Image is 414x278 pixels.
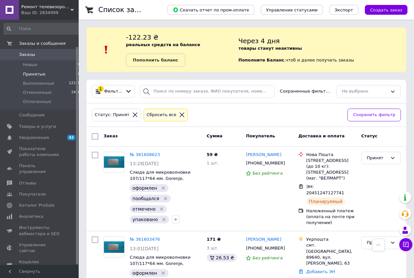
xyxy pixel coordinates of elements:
span: Управление статусами [266,8,318,12]
a: Пополнить баланс [126,54,185,67]
div: Укрпошта [306,236,356,242]
button: Скачать отчет по пром-оплате [168,5,254,15]
span: Принятые [23,71,46,77]
span: Через 4 дня [238,37,280,45]
span: 42 [67,135,75,140]
span: Статус [361,133,378,138]
div: смт. [GEOGRAPHIC_DATA], 89640, вул. [PERSON_NAME], 63 [306,242,356,266]
span: Выполненные [23,80,54,86]
span: Отмененные [23,90,51,96]
div: Сбросить все [145,112,178,118]
div: [STREET_ADDRESS] (до 10 кг): [STREET_ADDRESS] (маг. "ВЕЛМАРТ") [306,158,356,182]
span: Заказ [104,133,118,138]
span: Без рейтинга [252,171,283,176]
a: Фото товару [104,236,125,257]
input: Поиск [3,23,81,35]
div: Принят [367,155,387,162]
b: реальных средств на балансе [126,42,200,47]
span: Без рейтинга [252,255,283,260]
button: Управление статусами [261,5,323,15]
span: 1420 [71,90,80,96]
a: Добавить ЭН [306,269,335,274]
div: , чтоб и далее получать заказы [238,33,406,67]
span: упаковано [132,217,158,222]
span: Скачать отчет по пром-оплате [173,7,249,13]
span: Аналитика [19,214,43,219]
span: Создать заказ [370,8,402,12]
span: 12108 [69,80,80,86]
img: Фото товару [104,156,124,168]
span: 0 [78,62,80,68]
b: Пополнить баланс [133,58,178,62]
div: [PHONE_NUMBER] [245,244,286,252]
span: Сумма [207,133,223,138]
div: 26.53 ₴ [207,254,237,262]
svg: Удалить метку [161,270,166,276]
svg: Удалить метку [161,217,167,222]
span: 1 шт. [207,161,219,165]
span: Кошелек компании [19,259,61,271]
span: -122.23 ₴ [126,33,158,41]
span: 59 ₴ [207,152,218,157]
div: Не выбрано [342,88,387,95]
span: Сохранить фильтр [353,112,395,118]
span: Ремонт телевизоров, бытовой техники [21,4,70,10]
input: Поиск по номеру заказа, ФИО покупателя, номеру телефона, Email, номеру накладной [140,85,274,98]
span: Панель управления [19,163,61,175]
div: Планируемый [306,198,345,205]
img: Фото товару [104,241,124,253]
span: Доставка и оплата [298,133,345,138]
div: Ваш ID: 2834999 [21,10,79,16]
span: Каталог ProSale [19,202,54,208]
b: Пополните Баланс [238,58,284,62]
button: Сохранить фильтр [347,109,401,121]
span: пообщался [132,196,159,201]
a: Создать заказ [358,7,407,12]
button: Экспорт [329,5,358,15]
span: Уведомления [19,135,49,141]
span: Новые [23,62,37,68]
span: 3 шт. [207,246,219,251]
span: 171 ₴ [207,237,221,242]
svg: Удалить метку [163,196,168,201]
svg: Удалить метку [159,206,164,212]
a: Слюда для микроволновки 107/117*64 мм. Gorenje, [PERSON_NAME], Delfa, [PERSON_NAME], Elenberg и др. [130,170,199,193]
button: Чат с покупателем [399,238,412,251]
span: Показатели работы компании [19,146,61,158]
span: оформлен [132,185,157,191]
span: Управление сайтом [19,242,61,254]
span: Отзывы [19,180,36,186]
span: Заказы и сообщения [19,41,66,46]
a: № 361603476 [130,237,160,242]
span: Сохраненные фильтры: [280,88,331,95]
a: [PERSON_NAME] [246,152,281,158]
span: отмечено [132,206,156,212]
span: оформлен [132,270,157,276]
span: ЭН: 20451247127741 [306,184,344,195]
a: Фото товару [104,152,125,173]
a: [PERSON_NAME] [246,236,281,243]
div: Наложенный платеж (оплата на почте при получении) [306,208,356,226]
span: Покупатели [19,191,46,197]
span: 13:28[DATE] [130,161,159,166]
span: Сообщения [19,112,45,118]
span: 8 [78,71,80,77]
div: Нова Пошта [306,152,356,158]
a: Слюда для микроволновки 107/117*64 мм. Gorenje, [PERSON_NAME], Delfa, [PERSON_NAME], Elenberg и др. [130,255,199,278]
img: :exclamation: [101,45,111,55]
span: Фильтры [104,88,123,95]
svg: Удалить метку [161,185,166,191]
span: Оплаченные [23,99,51,105]
a: № 361608623 [130,152,160,157]
span: Товары и услуги [19,124,56,130]
span: Покупатель [246,133,275,138]
span: 13:01[DATE] [130,246,159,251]
b: товары станут неактивны [238,46,302,51]
button: Создать заказ [365,5,407,15]
span: 7 [78,99,80,105]
div: Статус: Принят [93,112,131,118]
div: 1 [98,86,104,92]
div: [PHONE_NUMBER] [245,159,286,167]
